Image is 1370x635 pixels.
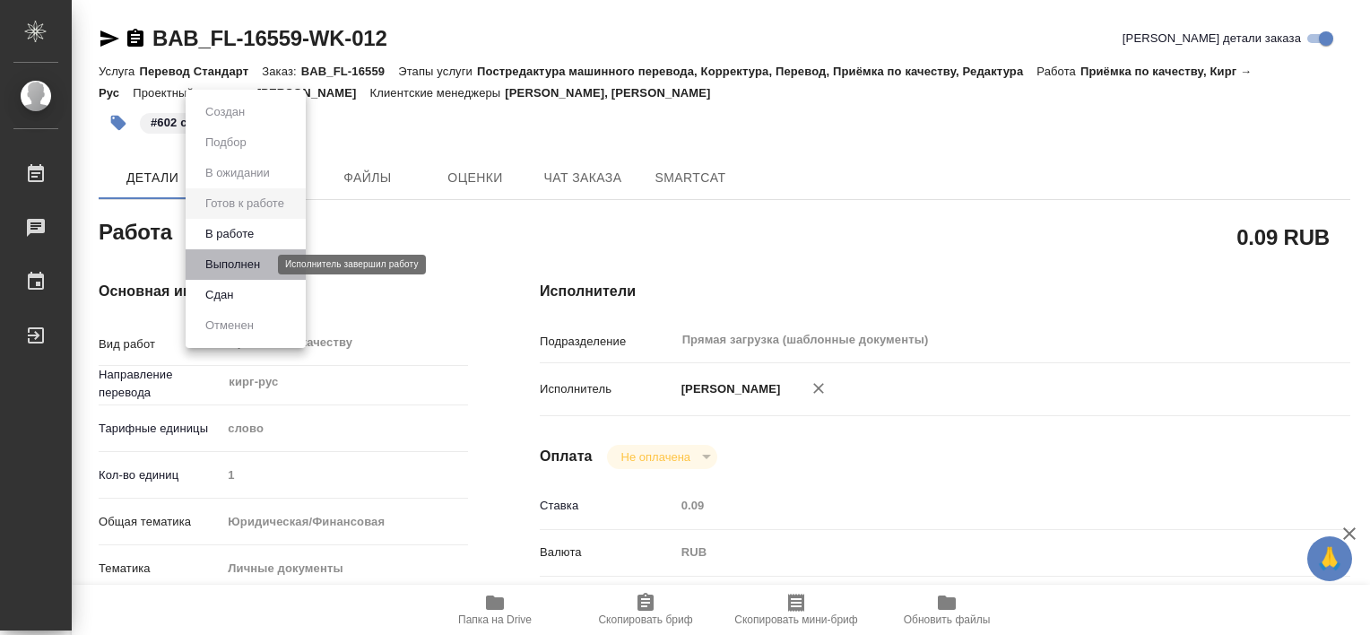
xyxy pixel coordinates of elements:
button: Отменен [200,316,259,335]
button: Подбор [200,133,252,152]
button: Выполнен [200,255,265,274]
button: Сдан [200,285,238,305]
button: Создан [200,102,250,122]
button: В ожидании [200,163,275,183]
button: В работе [200,224,259,244]
button: Готов к работе [200,194,290,213]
